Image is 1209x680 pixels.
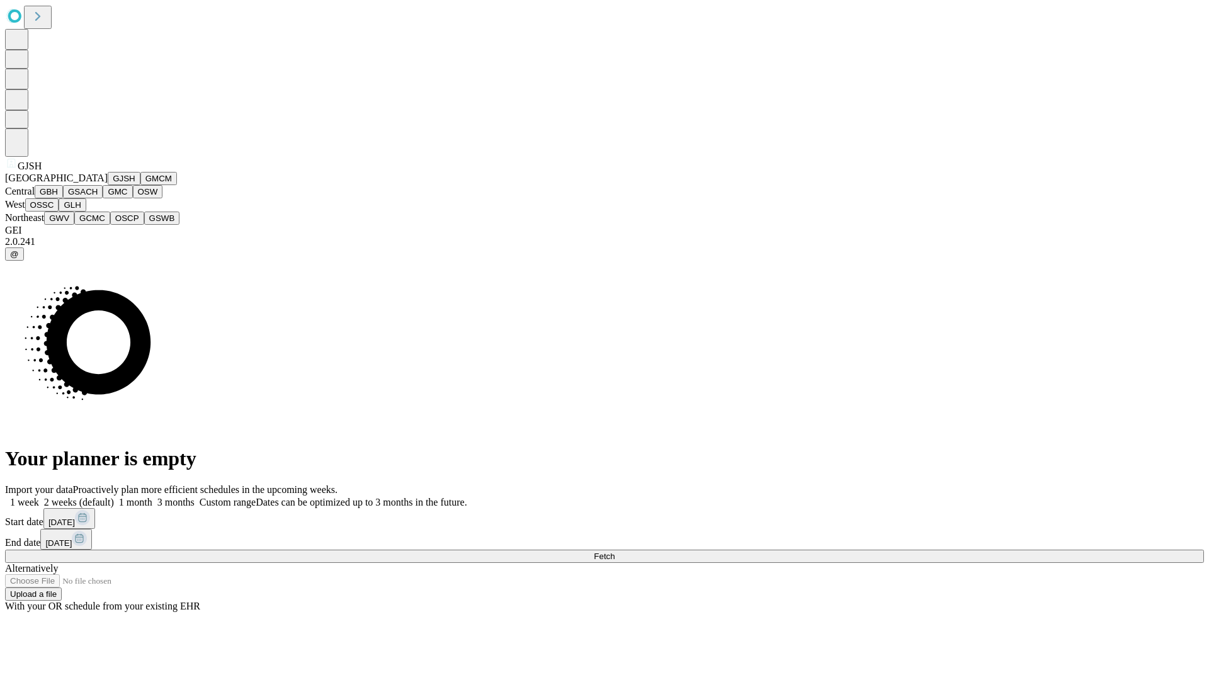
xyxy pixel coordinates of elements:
[5,508,1204,529] div: Start date
[5,247,24,261] button: @
[44,497,114,507] span: 2 weeks (default)
[5,447,1204,470] h1: Your planner is empty
[25,198,59,212] button: OSSC
[144,212,180,225] button: GSWB
[5,212,44,223] span: Northeast
[10,497,39,507] span: 1 week
[40,529,92,550] button: [DATE]
[5,529,1204,550] div: End date
[200,497,256,507] span: Custom range
[5,225,1204,236] div: GEI
[44,212,74,225] button: GWV
[110,212,144,225] button: OSCP
[108,172,140,185] button: GJSH
[18,161,42,171] span: GJSH
[43,508,95,529] button: [DATE]
[594,552,615,561] span: Fetch
[5,173,108,183] span: [GEOGRAPHIC_DATA]
[133,185,163,198] button: OSW
[5,186,35,196] span: Central
[5,563,58,574] span: Alternatively
[5,550,1204,563] button: Fetch
[140,172,177,185] button: GMCM
[103,185,132,198] button: GMC
[74,212,110,225] button: GCMC
[73,484,338,495] span: Proactively plan more efficient schedules in the upcoming weeks.
[10,249,19,259] span: @
[48,518,75,527] span: [DATE]
[5,484,73,495] span: Import your data
[5,601,200,611] span: With your OR schedule from your existing EHR
[5,236,1204,247] div: 2.0.241
[157,497,195,507] span: 3 months
[5,587,62,601] button: Upload a file
[59,198,86,212] button: GLH
[119,497,152,507] span: 1 month
[45,538,72,548] span: [DATE]
[63,185,103,198] button: GSACH
[256,497,467,507] span: Dates can be optimized up to 3 months in the future.
[35,185,63,198] button: GBH
[5,199,25,210] span: West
